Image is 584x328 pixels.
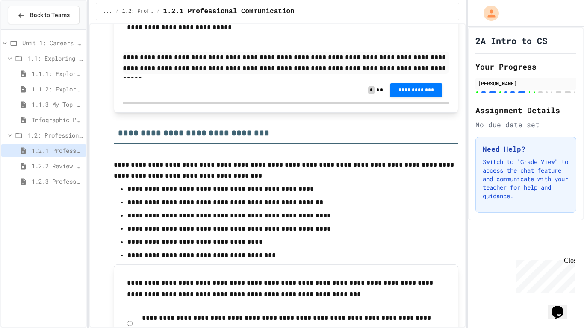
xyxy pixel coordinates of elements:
span: / [115,8,118,15]
iframe: chat widget [513,257,575,293]
span: / [156,8,159,15]
span: ... [103,8,112,15]
span: 1.1.1: Exploring CS Careers [32,69,83,78]
h3: Need Help? [483,144,569,154]
span: 1.1: Exploring CS Careers [27,54,83,63]
span: 1.1.3 My Top 3 CS Careers! [32,100,83,109]
h1: 2A Intro to CS [475,35,547,47]
span: 1.2.1 Professional Communication [32,146,83,155]
span: 1.2.3 Professional Communication Challenge [32,177,83,186]
div: [PERSON_NAME] [478,79,574,87]
span: Back to Teams [30,11,70,20]
p: Switch to "Grade View" to access the chat feature and communicate with your teacher for help and ... [483,158,569,200]
span: 1.2: Professional Communication [122,8,153,15]
span: 1.1.2: Exploring CS Careers - Review [32,85,83,94]
span: 1.2.2 Review - Professional Communication [32,161,83,170]
button: Back to Teams [8,6,80,24]
span: 1.2.1 Professional Communication [163,6,294,17]
div: Chat with us now!Close [3,3,59,54]
span: 1.2: Professional Communication [27,131,83,140]
span: Infographic Project: Your favorite CS [32,115,83,124]
h2: Your Progress [475,61,576,73]
iframe: chat widget [548,294,575,319]
h2: Assignment Details [475,104,576,116]
div: No due date set [475,120,576,130]
span: Unit 1: Careers & Professionalism [22,38,83,47]
div: My Account [475,3,501,23]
